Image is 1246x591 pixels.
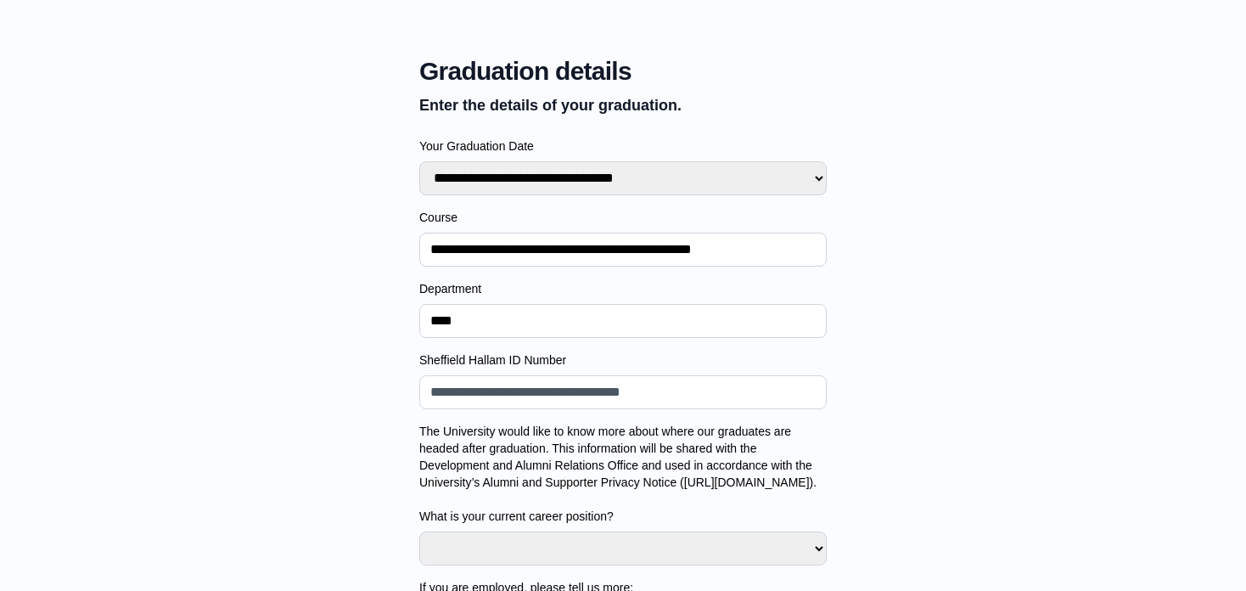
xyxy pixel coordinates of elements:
label: The University would like to know more about where our graduates are headed after graduation. Thi... [419,423,827,525]
span: Graduation details [419,56,827,87]
p: Enter the details of your graduation. [419,93,827,117]
label: Course [419,209,827,226]
label: Sheffield Hallam ID Number [419,352,827,369]
label: Your Graduation Date [419,138,827,155]
label: Department [419,280,827,297]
